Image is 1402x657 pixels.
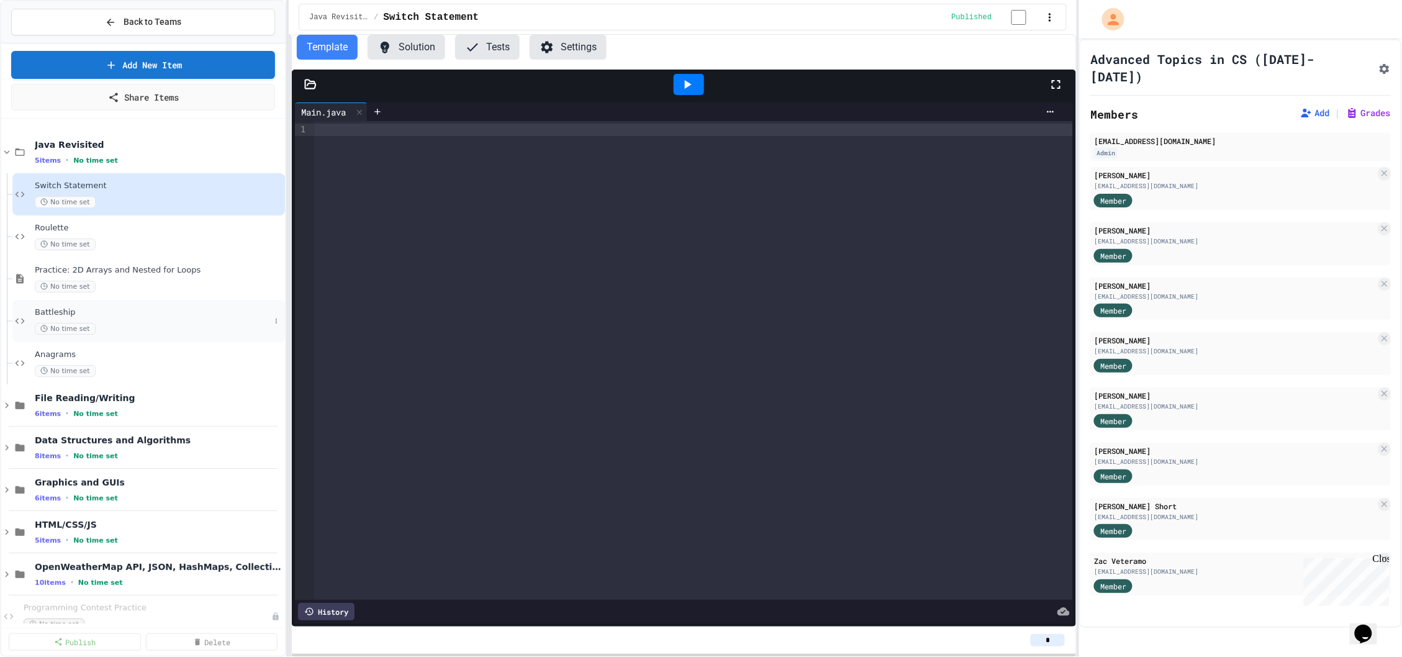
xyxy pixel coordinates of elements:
[1346,107,1391,119] button: Grades
[35,494,61,502] span: 6 items
[455,35,520,60] button: Tests
[35,365,96,377] span: No time set
[35,196,96,208] span: No time set
[298,603,355,620] div: History
[383,10,479,25] span: Switch Statement
[1094,390,1376,401] div: [PERSON_NAME]
[1094,237,1376,246] div: [EMAIL_ADDRESS][DOMAIN_NAME]
[78,579,123,587] span: No time set
[24,603,271,614] span: Programming Contest Practice
[368,35,445,60] button: Solution
[35,223,283,233] span: Roulette
[66,493,68,503] span: •
[1300,107,1330,119] button: Add
[952,9,1042,25] div: Content is published and visible to students
[73,452,118,460] span: No time set
[297,35,358,60] button: Template
[1335,106,1341,120] span: |
[1090,50,1373,85] h1: Advanced Topics in CS ([DATE]- [DATE])
[35,410,61,418] span: 6 items
[11,51,275,79] a: Add New Item
[66,535,68,545] span: •
[1094,567,1376,576] div: [EMAIL_ADDRESS][DOMAIN_NAME]
[295,102,368,121] div: Main.java
[997,10,1041,25] input: publish toggle
[1094,280,1376,291] div: [PERSON_NAME]
[35,392,283,404] span: File Reading/Writing
[530,35,607,60] button: Settings
[11,84,275,111] a: Share Items
[24,618,84,630] span: No time set
[295,106,352,119] div: Main.java
[73,537,118,545] span: No time set
[35,265,283,276] span: Practice: 2D Arrays and Nested for Loops
[271,612,280,621] div: Unpublished
[9,633,141,651] a: Publish
[35,477,283,488] span: Graphics and GUIs
[1094,148,1118,158] div: Admin
[35,307,270,318] span: Battleship
[1089,5,1128,34] div: My Account
[1100,415,1126,427] span: Member
[5,5,86,79] div: Chat with us now!Close
[146,633,278,651] a: Delete
[1094,445,1376,456] div: [PERSON_NAME]
[1094,347,1376,356] div: [EMAIL_ADDRESS][DOMAIN_NAME]
[66,409,68,419] span: •
[35,281,96,292] span: No time set
[124,16,181,29] span: Back to Teams
[73,494,118,502] span: No time set
[35,323,96,335] span: No time set
[1299,553,1390,606] iframe: chat widget
[1090,106,1138,123] h2: Members
[1094,555,1376,566] div: Zac Veteramo
[1350,607,1390,645] iframe: chat widget
[1100,525,1126,537] span: Member
[73,156,118,165] span: No time set
[35,350,283,360] span: Anagrams
[35,238,96,250] span: No time set
[35,561,283,573] span: OpenWeatherMap API, JSON, HashMaps, Collections within Collections
[35,435,283,446] span: Data Structures and Algorithms
[952,12,992,22] span: Published
[35,537,61,545] span: 5 items
[35,139,283,150] span: Java Revisited
[1094,512,1376,522] div: [EMAIL_ADDRESS][DOMAIN_NAME]
[35,519,283,530] span: HTML/CSS/JS
[1094,135,1387,147] div: [EMAIL_ADDRESS][DOMAIN_NAME]
[66,451,68,461] span: •
[1094,225,1376,236] div: [PERSON_NAME]
[1094,170,1376,181] div: [PERSON_NAME]
[1094,181,1376,191] div: [EMAIL_ADDRESS][DOMAIN_NAME]
[1100,250,1126,261] span: Member
[1100,581,1126,592] span: Member
[374,12,378,22] span: /
[1094,457,1376,466] div: [EMAIL_ADDRESS][DOMAIN_NAME]
[35,156,61,165] span: 5 items
[35,181,283,191] span: Switch Statement
[35,452,61,460] span: 8 items
[1100,305,1126,316] span: Member
[66,155,68,165] span: •
[1094,335,1376,346] div: [PERSON_NAME]
[1094,501,1376,512] div: [PERSON_NAME] Short
[1100,195,1126,206] span: Member
[71,578,73,587] span: •
[35,579,66,587] span: 10 items
[1094,292,1376,301] div: [EMAIL_ADDRESS][DOMAIN_NAME]
[1100,471,1126,482] span: Member
[1378,60,1391,75] button: Assignment Settings
[1100,360,1126,371] span: Member
[295,124,307,136] div: 1
[1094,402,1376,411] div: [EMAIL_ADDRESS][DOMAIN_NAME]
[309,12,369,22] span: Java Revisited
[11,9,275,35] button: Back to Teams
[270,315,283,327] button: More options
[73,410,118,418] span: No time set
